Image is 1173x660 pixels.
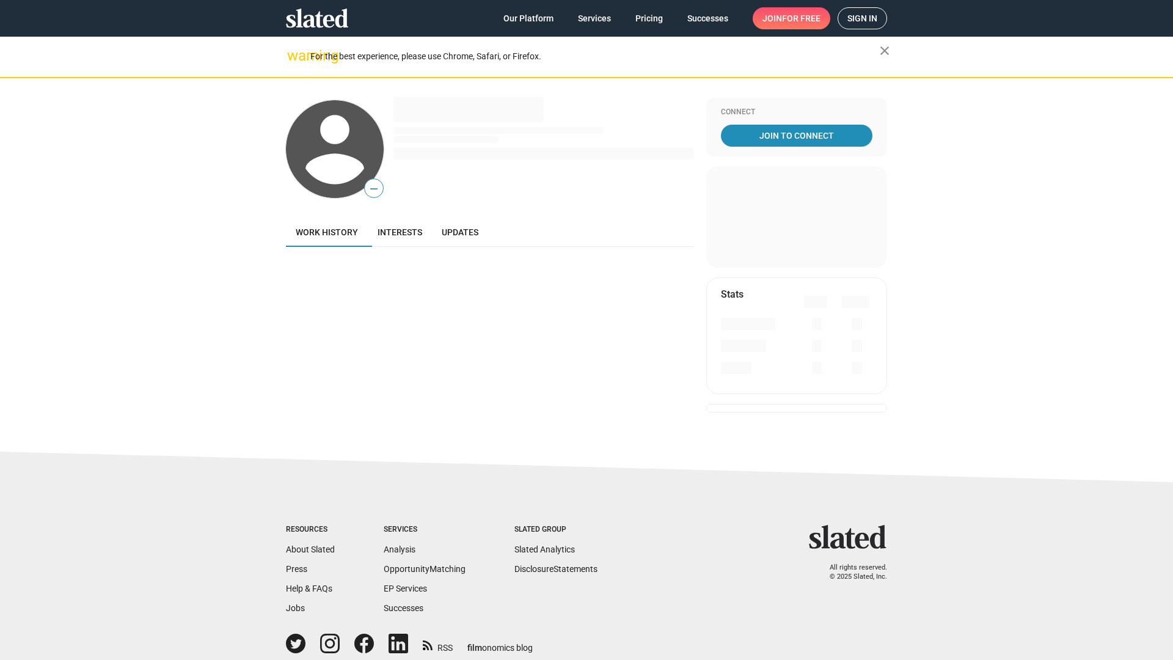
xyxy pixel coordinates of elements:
span: Join [762,7,820,29]
span: film [467,643,482,653]
p: All rights reserved. © 2025 Slated, Inc. [817,563,887,581]
span: Interests [378,227,422,237]
span: for free [782,7,820,29]
a: RSS [423,635,453,654]
span: Updates [442,227,478,237]
a: OpportunityMatching [384,564,466,574]
a: Analysis [384,544,415,554]
a: Interests [368,218,432,247]
a: Pricing [626,7,673,29]
span: Our Platform [503,7,554,29]
a: Updates [432,218,488,247]
div: Connect [721,108,872,117]
span: Pricing [635,7,663,29]
a: Jobs [286,603,305,613]
a: Services [568,7,621,29]
a: Join To Connect [721,125,872,147]
a: Successes [384,603,423,613]
a: Work history [286,218,368,247]
span: Work history [296,227,358,237]
div: Resources [286,525,335,535]
mat-icon: warning [287,48,302,63]
a: Slated Analytics [514,544,575,554]
div: Services [384,525,466,535]
a: Successes [678,7,738,29]
a: filmonomics blog [467,632,533,654]
span: — [365,181,383,197]
span: Services [578,7,611,29]
a: DisclosureStatements [514,564,597,574]
div: Slated Group [514,525,597,535]
a: Help & FAQs [286,584,332,593]
a: Joinfor free [753,7,830,29]
mat-icon: close [877,43,892,58]
a: Press [286,564,307,574]
mat-card-title: Stats [721,288,744,301]
span: Successes [687,7,728,29]
div: For the best experience, please use Chrome, Safari, or Firefox. [310,48,880,65]
a: Our Platform [494,7,563,29]
a: About Slated [286,544,335,554]
span: Join To Connect [723,125,870,147]
a: Sign in [838,7,887,29]
a: EP Services [384,584,427,593]
span: Sign in [847,8,877,29]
